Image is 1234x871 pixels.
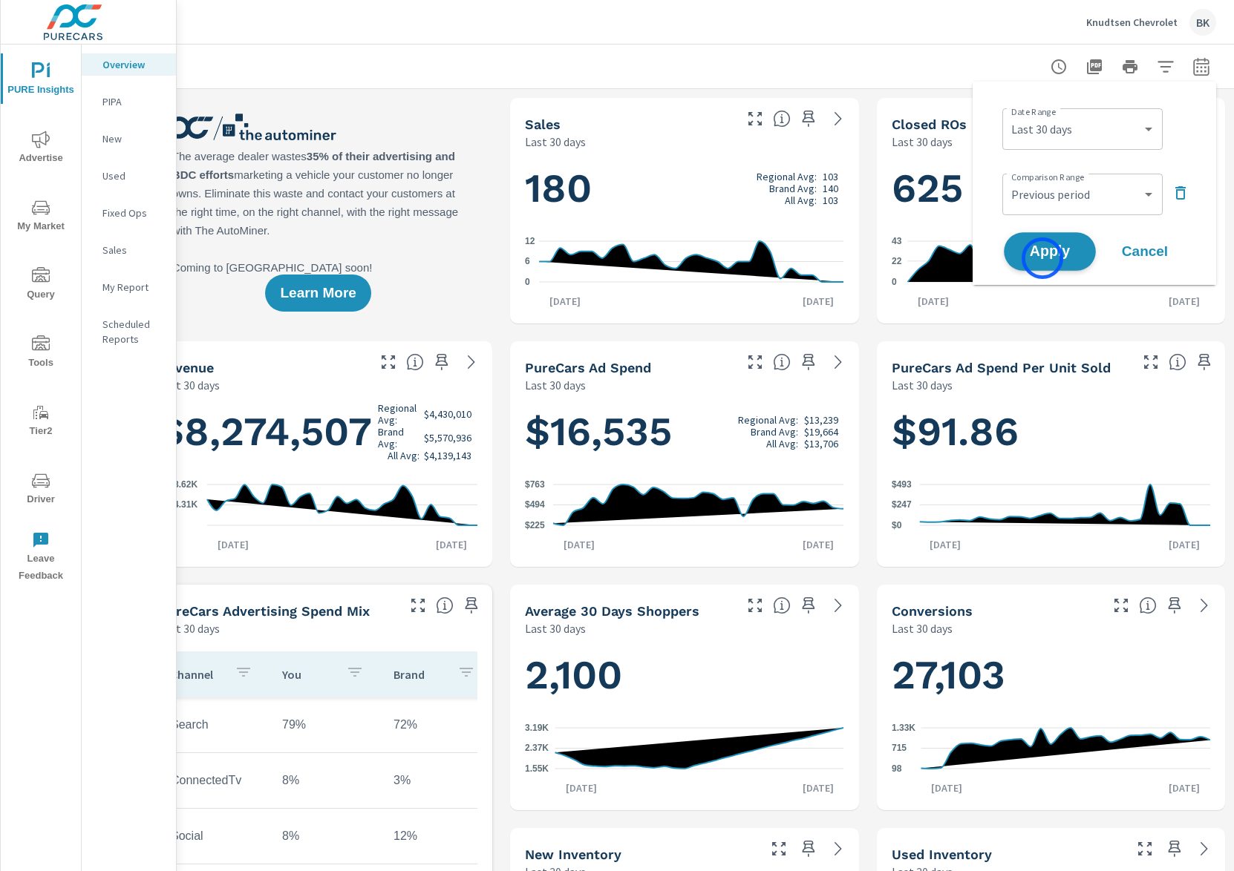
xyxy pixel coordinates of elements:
a: See more details in report [826,594,850,617]
text: 0 [892,277,897,287]
p: You [282,667,334,682]
a: See more details in report [826,107,850,131]
h5: PureCars Advertising Spend Mix [159,603,370,619]
button: Make Fullscreen [743,594,767,617]
span: Save this to your personalized report [430,350,454,374]
a: See more details in report [826,350,850,374]
p: [DATE] [425,537,477,552]
button: Cancel [1100,233,1189,270]
p: Brand [394,667,445,682]
button: Make Fullscreen [376,350,400,374]
text: 12 [525,236,535,246]
p: [DATE] [1158,780,1210,795]
span: Save this to your personalized report [460,594,483,617]
span: Tools [5,335,76,372]
p: [DATE] [792,294,844,309]
text: 2.37K [525,743,549,754]
p: Last 30 days [525,376,586,394]
p: $4,430,010 [424,408,471,420]
p: $13,706 [804,438,838,450]
p: Brand Avg: [769,183,817,194]
text: $763 [525,479,545,490]
p: All Avg: [388,450,420,461]
div: PIPA [82,91,176,113]
td: 72% [382,706,493,743]
p: [DATE] [921,780,973,795]
button: Apply [1004,232,1096,271]
button: Select Date Range [1186,52,1216,82]
div: BK [1189,9,1216,36]
p: Last 30 days [892,376,953,394]
p: [DATE] [907,294,959,309]
text: 715 [892,743,907,754]
span: My Market [5,199,76,235]
button: Make Fullscreen [743,350,767,374]
div: Overview [82,53,176,76]
span: Total cost of media for all PureCars channels for the selected dealership group over the selected... [773,353,791,371]
h5: Sales [525,116,561,132]
button: Make Fullscreen [1109,594,1133,617]
p: Brand Avg: [378,426,420,450]
span: Save this to your personalized report [797,594,820,617]
text: $493 [892,479,912,490]
p: All Avg: [785,194,817,206]
p: Regional Avg: [757,171,817,183]
td: ConnectedTv [159,762,270,799]
p: Channel [171,667,223,682]
button: Make Fullscreen [406,594,430,617]
text: $225 [525,520,545,530]
span: This table looks at how you compare to the amount of budget you spend per channel as opposed to y... [436,596,454,614]
td: 79% [270,706,382,743]
a: See more details in report [1192,837,1216,861]
td: 8% [270,818,382,855]
span: Average cost of advertising per each vehicle sold at the dealer over the selected date range. The... [1169,353,1186,371]
p: 103 [823,194,838,206]
h1: 27,103 [892,650,1210,700]
text: 0 [525,277,530,287]
td: 8% [270,762,382,799]
p: Sales [102,243,164,257]
p: My Report [102,280,164,295]
button: Make Fullscreen [767,837,791,861]
div: nav menu [1,45,81,591]
h5: Revenue [159,360,214,375]
span: Query [5,267,76,303]
p: 103 [823,171,838,183]
span: Advertise [5,131,76,167]
span: Apply [1019,245,1080,259]
text: 1.33K [892,723,915,733]
text: 22 [892,256,902,266]
p: Fixed Ops [102,206,164,220]
p: Scheduled Reports [102,317,164,346]
p: $4,139,143 [424,450,471,461]
h5: PureCars Ad Spend Per Unit Sold [892,360,1111,375]
p: Last 30 days [892,133,953,151]
span: Number of vehicles sold by the dealership over the selected date range. [Source: This data is sou... [773,110,791,128]
div: Scheduled Reports [82,313,176,350]
button: "Export Report to PDF" [1080,52,1109,82]
p: [DATE] [1158,537,1210,552]
h5: New Inventory [525,847,621,862]
p: Knudtsen Chevrolet [1086,16,1178,29]
p: Regional Avg: [738,414,798,426]
span: Cancel [1115,245,1175,258]
p: [DATE] [207,537,259,552]
text: 43 [892,236,902,246]
p: Last 30 days [525,619,586,637]
span: Save this to your personalized report [797,350,820,374]
h5: Average 30 Days Shoppers [525,603,699,619]
p: [DATE] [539,294,591,309]
p: Last 30 days [159,619,220,637]
span: PURE Insights [5,62,76,99]
p: Overview [102,57,164,72]
p: Regional Avg: [378,402,420,426]
span: Save this to your personalized report [1163,837,1186,861]
p: [DATE] [1158,294,1210,309]
text: $494 [525,500,545,510]
h1: 625 [892,163,1210,214]
span: Learn More [280,286,356,300]
p: PIPA [102,94,164,109]
h5: Used Inventory [892,847,992,862]
button: Print Report [1115,52,1145,82]
h1: $16,535 [525,407,843,457]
